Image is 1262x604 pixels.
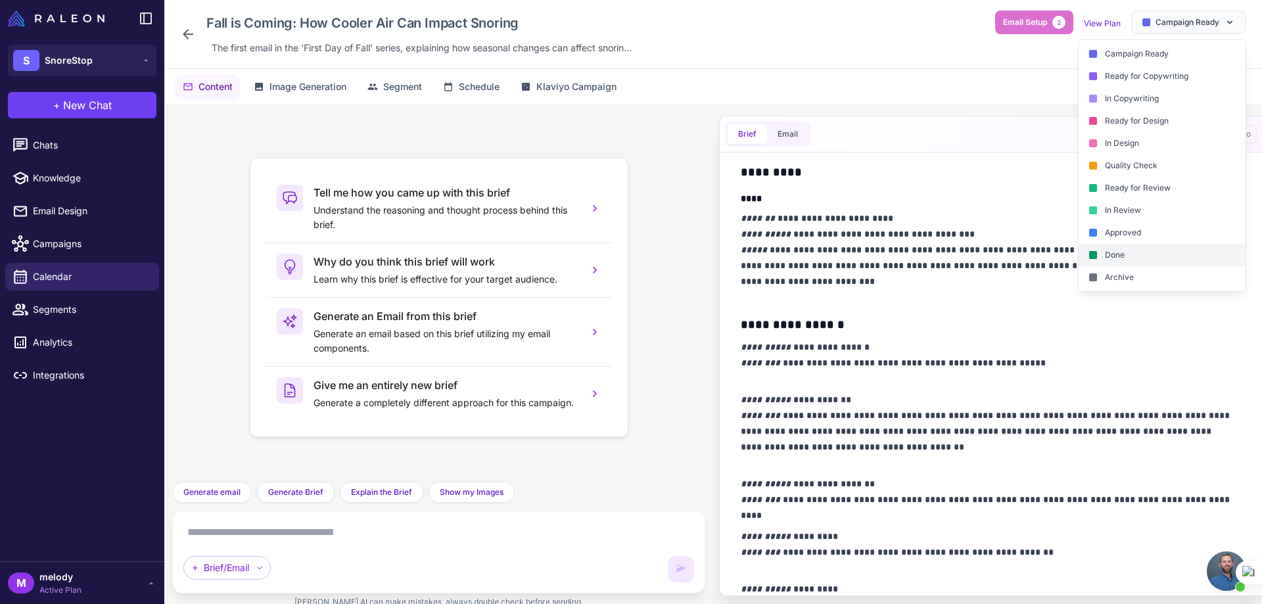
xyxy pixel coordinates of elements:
a: Raleon Logo [8,11,110,26]
span: melody [39,570,82,584]
button: Image Generation [246,74,354,99]
a: Email Design [5,197,159,225]
button: Segment [360,74,430,99]
span: Segments [33,302,149,317]
span: The first email in the 'First Day of Fall' series, explaining how seasonal changes can affect sno... [212,41,632,55]
span: Knowledge [33,171,149,185]
span: Image Generation [269,80,346,94]
button: Klaviyo Campaign [513,74,624,99]
h3: Give me an entirely new brief [314,377,578,393]
div: Approved [1079,221,1246,244]
span: Generate email [183,486,241,498]
a: View Plan [1084,18,1121,28]
span: 2 [1052,16,1065,29]
span: Email Setup [1003,16,1047,28]
span: Calendar [33,269,149,284]
button: Generate Brief [257,482,335,503]
span: Analytics [33,335,149,350]
span: Integrations [33,368,149,383]
a: Integrations [5,361,159,389]
div: Done [1079,244,1246,266]
p: Generate a completely different approach for this campaign. [314,396,578,410]
a: Analytics [5,329,159,356]
p: Learn why this brief is effective for your target audience. [314,272,578,287]
a: Open chat [1207,551,1246,591]
a: Segments [5,296,159,323]
div: Archive [1079,266,1246,289]
div: Ready for Review [1079,177,1246,199]
div: In Design [1079,132,1246,154]
h3: Why do you think this brief will work [314,254,578,269]
span: + [53,97,60,113]
div: In Copywriting [1079,87,1246,110]
div: Click to edit description [206,38,637,58]
button: Generate email [172,482,252,503]
span: Schedule [459,80,500,94]
div: Ready for Copywriting [1079,65,1246,87]
div: S [13,50,39,71]
button: Content [175,74,241,99]
button: Email Setup2 [995,11,1073,34]
span: Generate Brief [268,486,323,498]
h3: Tell me how you came up with this brief [314,185,578,200]
button: Schedule [435,74,507,99]
button: Show my Images [429,482,515,503]
div: Click to edit campaign name [201,11,637,35]
button: Explain the Brief [340,482,423,503]
button: Brief [728,124,767,144]
span: Klaviyo Campaign [536,80,617,94]
button: +New Chat [8,92,156,118]
span: Active Plan [39,584,82,596]
div: In Review [1079,199,1246,221]
h3: Generate an Email from this brief [314,308,578,324]
div: M [8,572,34,593]
span: Content [199,80,233,94]
p: Understand the reasoning and thought process behind this brief. [314,203,578,232]
span: Campaign Ready [1156,16,1219,28]
div: Ready for Design [1079,110,1246,132]
span: Campaigns [33,237,149,251]
a: Campaigns [5,230,159,258]
span: Explain the Brief [351,486,412,498]
button: SSnoreStop [8,45,156,76]
span: Chats [33,138,149,152]
a: Calendar [5,263,159,290]
span: SnoreStop [45,53,93,68]
div: Brief/Email [183,556,271,580]
div: Quality Check [1079,154,1246,177]
img: Raleon Logo [8,11,105,26]
p: Generate an email based on this brief utilizing my email components. [314,327,578,356]
div: Campaign Ready [1079,43,1246,65]
span: Email Design [33,204,149,218]
span: Segment [383,80,422,94]
button: Email [767,124,808,144]
span: New Chat [63,97,112,113]
a: Knowledge [5,164,159,192]
span: Show my Images [440,486,503,498]
a: Chats [5,131,159,159]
